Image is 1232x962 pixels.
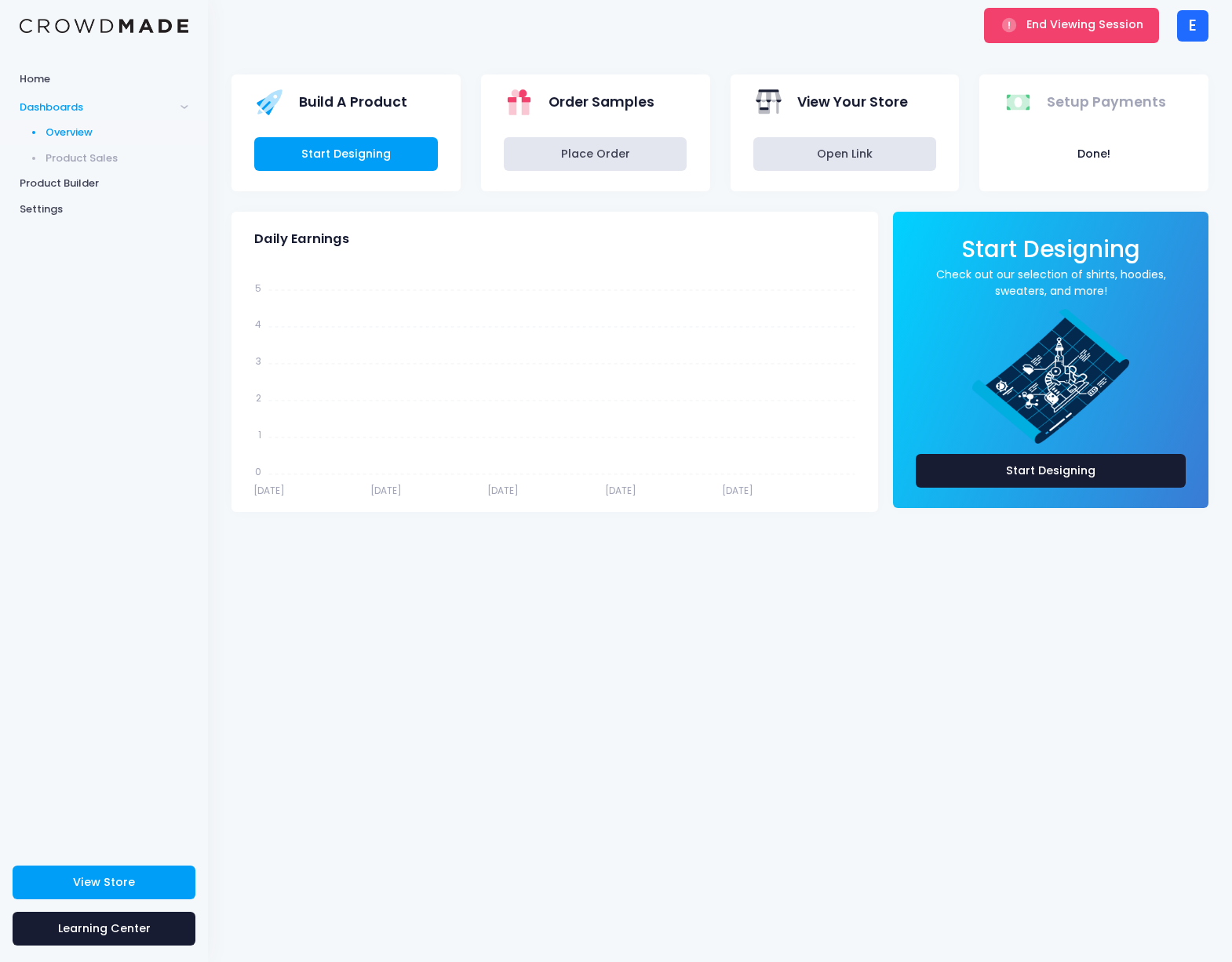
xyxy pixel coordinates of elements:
[605,484,636,497] tspan: [DATE]
[20,201,188,217] span: Settings
[487,484,519,497] tspan: [DATE]
[253,484,285,497] tspan: [DATE]
[549,92,654,112] span: Order Samples
[916,454,1186,488] a: Start Designing
[722,484,753,497] tspan: [DATE]
[13,866,195,899] a: View Store
[504,137,687,171] a: Place Order
[20,100,175,115] span: Dashboards
[13,912,195,946] a: Learning Center
[20,176,188,191] span: Product Builder
[984,8,1159,42] button: End Viewing Session
[256,391,261,405] tspan: 2
[797,92,908,112] span: View Your Store
[46,151,189,166] span: Product Sales
[255,465,261,478] tspan: 0
[1047,92,1166,112] span: Setup Payments
[256,354,261,368] tspan: 3
[370,484,402,497] tspan: [DATE]
[254,137,437,171] a: Start Designing
[255,318,261,331] tspan: 4
[753,137,936,171] a: Open Link
[916,267,1186,299] a: Check out our selection of shirts, hoodies, sweaters, and more!
[20,71,188,87] span: Home
[258,428,261,441] tspan: 1
[20,19,188,34] img: Logo
[961,246,1140,261] a: Start Designing
[254,231,349,247] span: Daily Earnings
[1177,10,1208,42] div: E
[255,281,261,294] tspan: 5
[46,125,189,140] span: Overview
[1003,137,1186,171] button: Done!
[299,92,407,112] span: Build A Product
[58,920,151,936] span: Learning Center
[73,874,135,890] span: View Store
[961,233,1140,265] span: Start Designing
[1026,16,1143,32] span: End Viewing Session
